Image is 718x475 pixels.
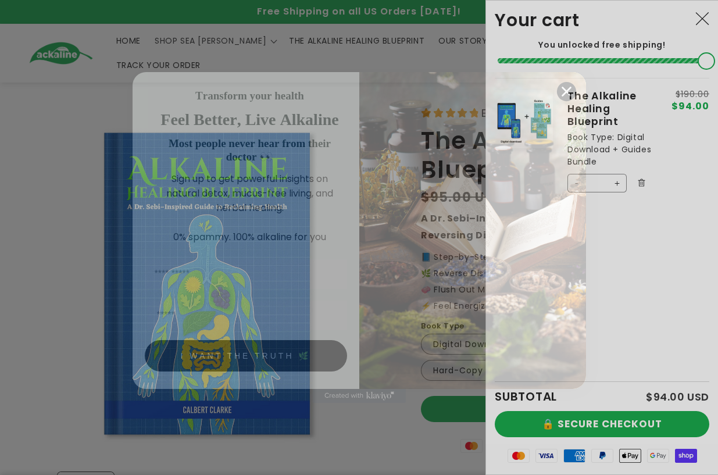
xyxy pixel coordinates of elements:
[556,81,577,102] button: Close dialog
[359,72,586,389] img: 4a4a186a-b914-4224-87c7-990d8ecc9bca.jpeg
[147,301,347,330] input: Email
[145,259,347,289] input: First Name
[195,90,304,102] strong: Transform your health
[153,230,347,244] p: 0% spammy. 100% alkaline for you
[145,340,347,372] button: I WANT THE TRUTH 🌿
[153,172,347,215] p: Sign up to get powerful insights on natural detox, mucus-free living, and herbal healing.
[160,110,338,128] strong: Feel Better, Live Alkaline
[313,389,406,403] a: Created with Klaviyo - opens in a new tab
[169,137,331,163] strong: Most people never hear from their doctor 👀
